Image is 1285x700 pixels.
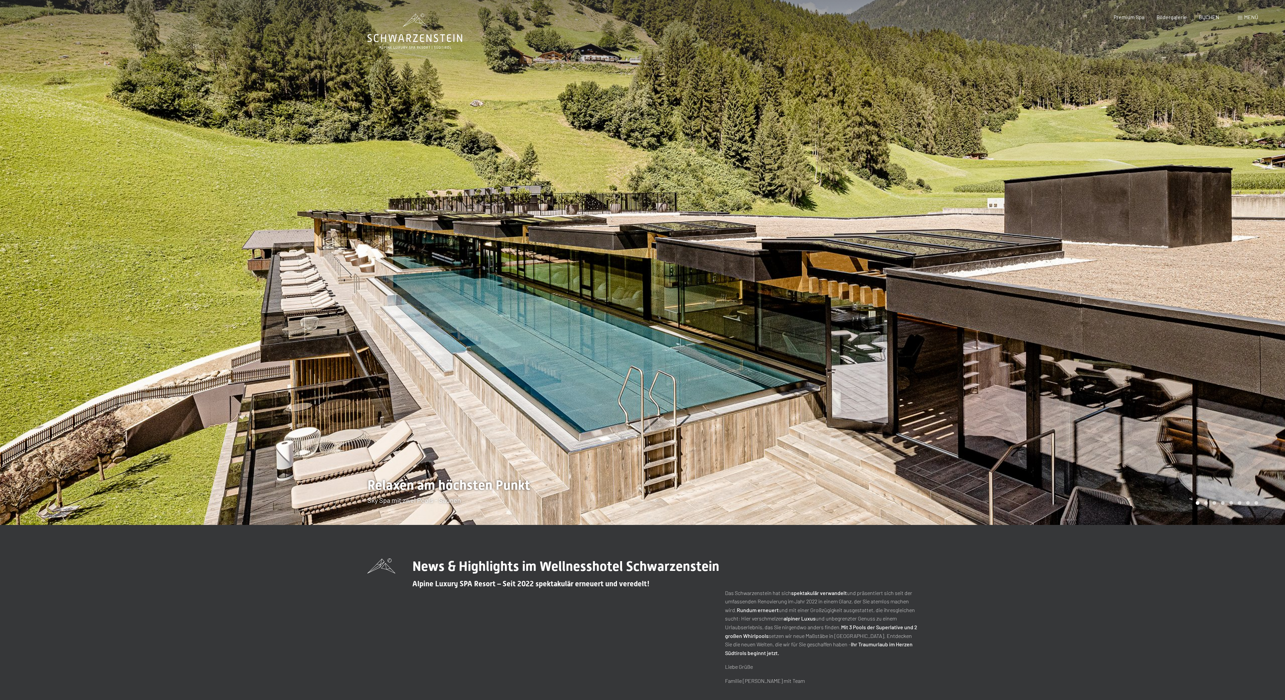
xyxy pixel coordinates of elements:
[1196,501,1199,505] div: Carousel Page 1 (Current Slide)
[1254,501,1258,505] div: Carousel Page 8
[784,615,816,622] strong: alpiner Luxus
[1213,501,1216,505] div: Carousel Page 3
[1199,14,1219,20] a: BUCHEN
[412,558,719,574] span: News & Highlights im Wellnesshotel Schwarzenstein
[737,607,779,613] strong: Rundum erneuert
[1193,501,1258,505] div: Carousel Pagination
[791,590,847,596] strong: spektakulär verwandelt
[725,677,918,685] p: Familie [PERSON_NAME] mit Team
[725,624,917,639] strong: Mit 3 Pools der Superlative und 2 großen Whirlpools
[725,662,918,671] p: Liebe Grüße
[1246,501,1250,505] div: Carousel Page 7
[1229,501,1233,505] div: Carousel Page 5
[725,589,918,657] p: Das Schwarzenstein hat sich und präsentiert sich seit der umfassenden Renovierung im Jahr 2022 in...
[1156,14,1187,20] a: Bildergalerie
[1204,501,1208,505] div: Carousel Page 2
[412,580,650,588] span: Alpine Luxury SPA Resort – Seit 2022 spektakulär erneuert und veredelt!
[1244,14,1258,20] span: Menü
[1238,501,1241,505] div: Carousel Page 6
[1114,14,1144,20] a: Premium Spa
[725,641,913,656] strong: Ihr Traumurlaub im Herzen Südtirols beginnt jetzt.
[1221,501,1225,505] div: Carousel Page 4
